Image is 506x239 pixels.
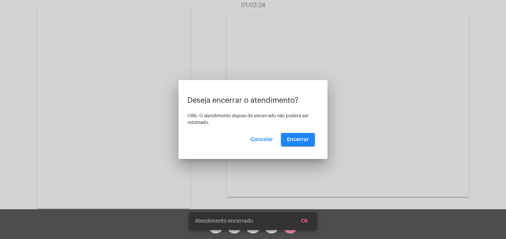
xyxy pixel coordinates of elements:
span: Atendimento encerrado [195,217,253,225]
span: 01:02:24 [241,2,265,8]
span: Ok [301,219,308,224]
p: Deseja encerrar o atendimento? [187,96,319,105]
button: Encerrar [281,133,315,146]
span: OBS: O atendimento depois de encerrado não poderá ser retomado. [187,114,309,125]
button: Cancelar [244,133,279,146]
span: Encerrar [287,137,309,142]
span: Cancelar [250,137,273,142]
